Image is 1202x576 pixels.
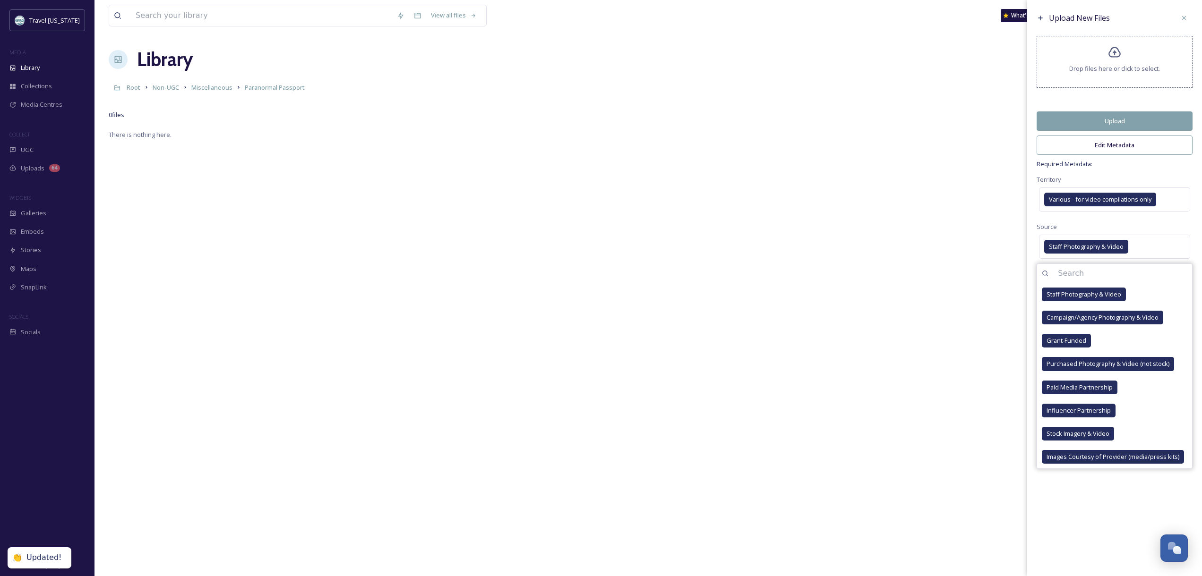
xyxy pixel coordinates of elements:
button: Upload [1037,111,1193,131]
span: Non-UGC [153,83,179,92]
input: Search your library [131,5,392,26]
span: Staff Photography & Video [1047,290,1121,299]
span: Purchased Photography & Video (not stock) [1047,359,1169,368]
span: Library [21,63,40,72]
a: Non-UGC [153,82,179,93]
span: Source [1037,222,1057,231]
span: COLLECT [9,131,30,138]
div: 👏 [12,553,22,563]
span: Images Courtesy of Provider (media/press kits) [1047,452,1179,461]
span: Socials [21,328,41,337]
span: Travel [US_STATE] [29,16,80,25]
span: SOCIALS [9,313,28,320]
span: MEDIA [9,49,26,56]
span: Media Centres [21,100,62,109]
span: Embeds [21,227,44,236]
span: 0 file s [109,110,124,119]
span: Drop files here or click to select. [1069,64,1160,73]
span: Campaign/Agency Photography & Video [1047,313,1159,322]
a: Miscellaneous [191,82,232,93]
span: Uploads [21,164,44,173]
span: Required Metadata: [1037,160,1193,169]
a: Paranormal Passport [245,82,305,93]
span: Paid Media Partnership [1047,383,1113,392]
span: SnapLink [21,283,47,292]
span: Maps [21,264,36,273]
span: WIDGETS [9,194,31,201]
img: download.jpeg [15,16,25,25]
span: There is nothing here. [109,130,172,139]
div: Updated! [26,553,62,563]
a: What's New [1001,9,1048,22]
span: Upload New Files [1049,13,1110,23]
a: Library [137,45,193,74]
span: Stock Imagery & Video [1047,429,1109,438]
span: Various - for video compilations only [1049,195,1151,204]
span: Grant-Funded [1047,336,1086,345]
span: Collections [21,82,52,91]
input: Search [1053,263,1192,284]
a: View all files [426,6,481,25]
button: Open Chat [1160,534,1188,562]
button: Edit Metadata [1037,136,1193,155]
span: Territory [1037,175,1061,184]
a: Root [127,82,140,93]
span: Miscellaneous [191,83,232,92]
div: 64 [49,164,60,172]
span: Influencer Partnership [1047,406,1111,415]
span: Root [127,83,140,92]
span: Staff Photography & Video [1049,242,1124,251]
span: Paranormal Passport [245,83,305,92]
span: Galleries [21,209,46,218]
span: UGC [21,145,34,154]
span: Stories [21,246,41,254]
